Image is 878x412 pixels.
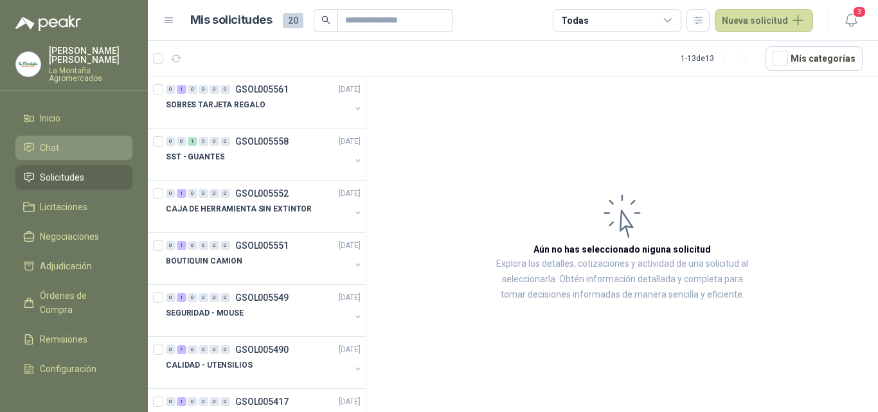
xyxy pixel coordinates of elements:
[235,85,289,94] p: GSOL005561
[199,137,208,146] div: 0
[235,241,289,250] p: GSOL005551
[235,137,289,146] p: GSOL005558
[15,165,132,190] a: Solicitudes
[166,241,175,250] div: 0
[177,189,186,198] div: 1
[166,293,175,302] div: 0
[166,238,363,279] a: 0 1 0 0 0 0 GSOL005551[DATE] BOUTIQUIN CAMION
[40,170,84,184] span: Solicitudes
[199,293,208,302] div: 0
[15,357,132,381] a: Configuración
[166,342,363,383] a: 0 7 0 0 0 0 GSOL005490[DATE] CALIDAD - UTENSILIOS
[321,15,330,24] span: search
[166,151,224,163] p: SST - GUANTES
[166,99,265,111] p: SOBRES TARJETA REGALO
[166,359,253,372] p: CALIDAD - UTENSILIOS
[235,293,289,302] p: GSOL005549
[166,85,175,94] div: 0
[166,134,363,175] a: 0 0 1 0 0 0 GSOL005558[DATE] SST - GUANTES
[15,106,132,130] a: Inicio
[339,396,361,408] p: [DATE]
[199,241,208,250] div: 0
[15,136,132,160] a: Chat
[188,137,197,146] div: 1
[15,254,132,278] a: Adjudicación
[681,48,755,69] div: 1 - 13 de 13
[210,85,219,94] div: 0
[177,85,186,94] div: 1
[339,136,361,148] p: [DATE]
[15,224,132,249] a: Negociaciones
[210,137,219,146] div: 0
[188,189,197,198] div: 0
[15,283,132,322] a: Órdenes de Compra
[166,137,175,146] div: 0
[190,11,273,30] h1: Mis solicitudes
[220,189,230,198] div: 0
[561,13,588,28] div: Todas
[166,397,175,406] div: 0
[40,332,87,346] span: Remisiones
[210,397,219,406] div: 0
[210,189,219,198] div: 0
[199,345,208,354] div: 0
[220,345,230,354] div: 0
[15,15,81,31] img: Logo peakr
[852,6,866,18] span: 3
[220,137,230,146] div: 0
[339,240,361,252] p: [DATE]
[166,255,242,267] p: BOUTIQUIN CAMION
[188,85,197,94] div: 0
[839,9,863,32] button: 3
[339,84,361,96] p: [DATE]
[166,203,312,215] p: CAJA DE HERRAMIENTA SIN EXTINTOR
[715,9,813,32] button: Nueva solicitud
[188,241,197,250] div: 0
[533,242,711,256] h3: Aún no has seleccionado niguna solicitud
[199,397,208,406] div: 0
[177,137,186,146] div: 0
[40,200,87,214] span: Licitaciones
[40,229,99,244] span: Negociaciones
[210,293,219,302] div: 0
[49,46,132,64] p: [PERSON_NAME] [PERSON_NAME]
[40,362,96,376] span: Configuración
[220,397,230,406] div: 0
[177,345,186,354] div: 7
[188,293,197,302] div: 0
[199,85,208,94] div: 0
[177,293,186,302] div: 1
[166,345,175,354] div: 0
[199,189,208,198] div: 0
[166,186,363,227] a: 0 1 0 0 0 0 GSOL005552[DATE] CAJA DE HERRAMIENTA SIN EXTINTOR
[339,344,361,356] p: [DATE]
[188,397,197,406] div: 0
[210,241,219,250] div: 0
[766,46,863,71] button: Mís categorías
[339,292,361,304] p: [DATE]
[15,327,132,352] a: Remisiones
[177,241,186,250] div: 1
[15,195,132,219] a: Licitaciones
[16,52,40,76] img: Company Logo
[235,189,289,198] p: GSOL005552
[49,67,132,82] p: La Montaña Agromercados
[40,289,120,317] span: Órdenes de Compra
[235,345,289,354] p: GSOL005490
[339,188,361,200] p: [DATE]
[166,290,363,331] a: 0 1 0 0 0 0 GSOL005549[DATE] SEGURIDAD - MOUSE
[166,82,363,123] a: 0 1 0 0 0 0 GSOL005561[DATE] SOBRES TARJETA REGALO
[40,111,60,125] span: Inicio
[220,241,230,250] div: 0
[166,189,175,198] div: 0
[40,259,92,273] span: Adjudicación
[220,293,230,302] div: 0
[210,345,219,354] div: 0
[40,141,59,155] span: Chat
[188,345,197,354] div: 0
[220,85,230,94] div: 0
[283,13,303,28] span: 20
[166,307,244,319] p: SEGURIDAD - MOUSE
[495,256,749,303] p: Explora los detalles, cotizaciones y actividad de una solicitud al seleccionarla. Obtén informaci...
[235,397,289,406] p: GSOL005417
